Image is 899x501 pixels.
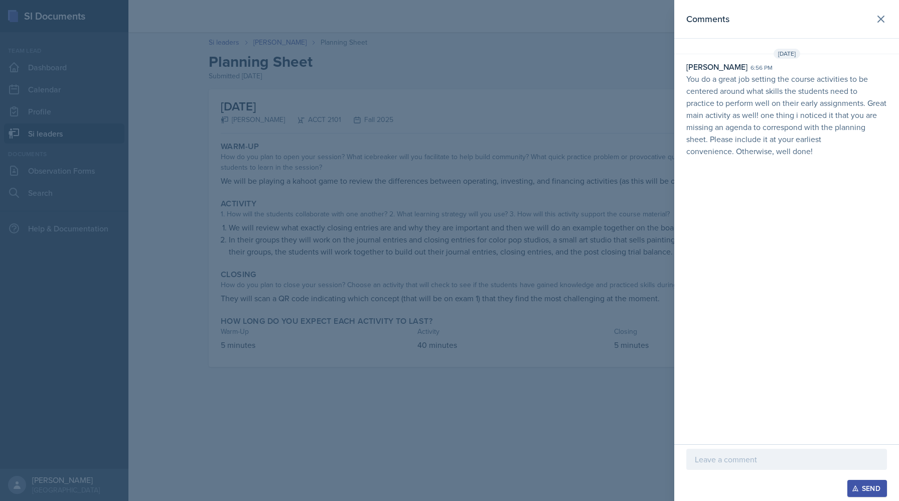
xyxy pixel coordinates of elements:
span: [DATE] [774,49,800,59]
div: [PERSON_NAME] [686,61,747,73]
h2: Comments [686,12,729,26]
div: 6:56 pm [751,63,773,72]
button: Send [847,480,887,497]
p: You do a great job setting the course activities to be centered around what skills the students n... [686,73,887,157]
div: Send [854,484,880,492]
